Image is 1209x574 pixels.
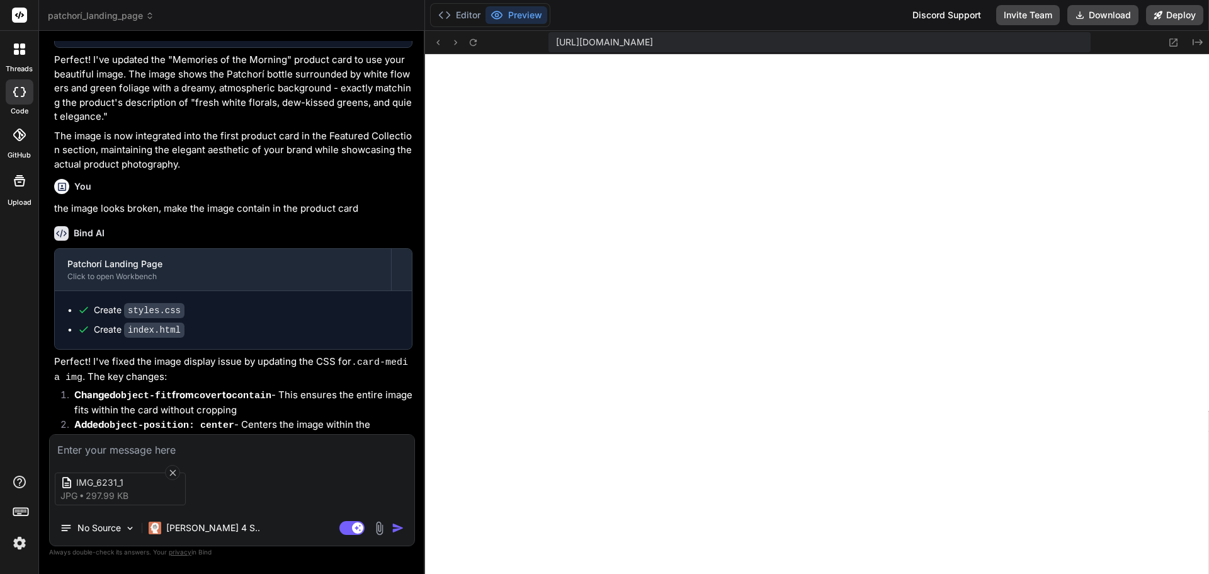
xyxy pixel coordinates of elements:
[86,490,128,502] span: 297.99 KB
[94,323,184,336] div: Create
[55,249,391,290] button: Patchorí Landing PageClick to open Workbench
[905,5,989,25] div: Discord Support
[54,355,412,386] p: Perfect! I've fixed the image display issue by updating the CSS for . The key changes:
[425,54,1209,574] iframe: Preview
[11,106,28,117] label: code
[433,6,485,24] button: Editor
[124,323,184,338] code: index.html
[125,523,135,534] img: Pick Models
[104,420,234,431] code: object-position: center
[94,304,184,317] div: Create
[556,36,653,49] span: [URL][DOMAIN_NAME]
[1067,5,1138,25] button: Download
[124,303,184,318] code: styles.css
[74,180,91,193] h6: You
[49,546,415,558] p: Always double-check its answers. Your in Bind
[54,129,412,172] p: The image is now integrated into the first product card in the Featured Collection section, maint...
[372,521,387,536] img: attachment
[169,548,191,556] span: privacy
[67,258,378,270] div: Patchorí Landing Page
[485,6,547,24] button: Preview
[9,532,30,554] img: settings
[74,418,234,430] strong: Added
[8,197,31,208] label: Upload
[392,522,404,534] img: icon
[64,418,412,447] li: - Centers the image within the container
[74,389,271,401] strong: Changed from to
[74,227,105,239] h6: Bind AI
[67,272,378,282] div: Click to open Workbench
[48,9,154,22] span: patchorí_landing_page
[6,64,33,74] label: threads
[232,391,271,401] code: contain
[194,391,222,401] code: cover
[54,202,412,216] p: the image looks broken, make the image contain in the product card
[996,5,1060,25] button: Invite Team
[166,522,260,534] p: [PERSON_NAME] 4 S..
[64,388,412,418] li: - This ensures the entire image fits within the card without cropping
[60,490,77,502] span: jpg
[76,476,177,490] span: IMG_6231_1
[8,150,31,161] label: GitHub
[115,391,172,401] code: object-fit
[149,522,161,534] img: Claude 4 Sonnet
[77,522,121,534] p: No Source
[54,53,412,124] p: Perfect! I've updated the "Memories of the Morning" product card to use your beautiful image. The...
[1146,5,1203,25] button: Deploy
